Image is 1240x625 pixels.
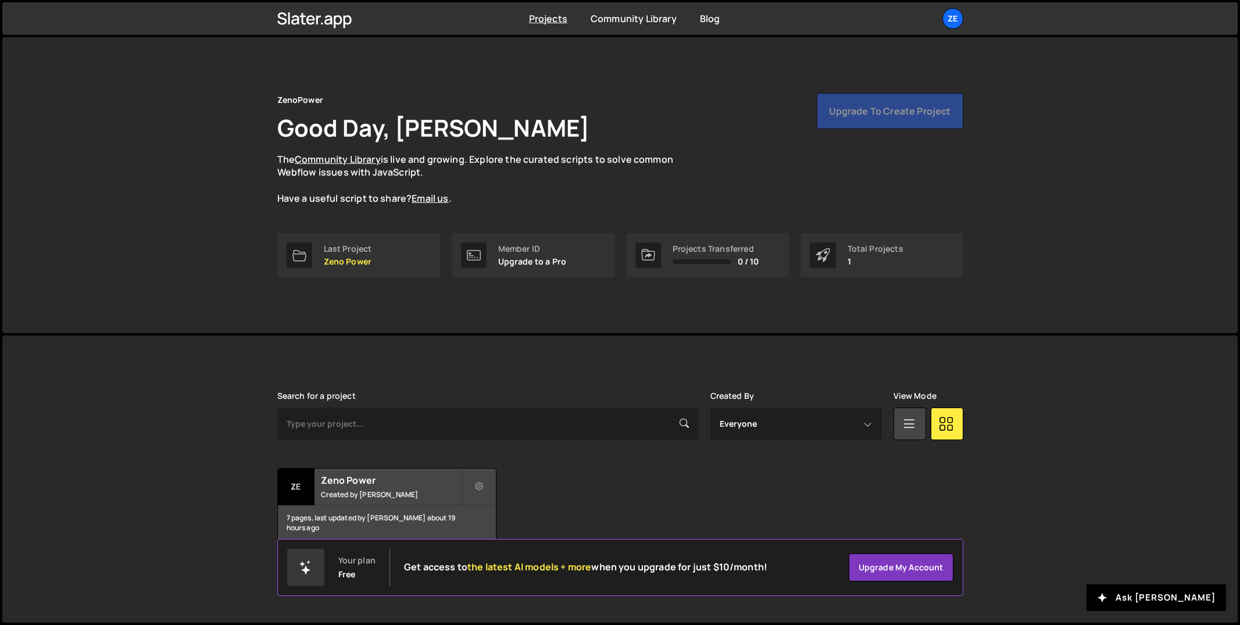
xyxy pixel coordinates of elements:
button: Ask [PERSON_NAME] [1087,584,1226,611]
a: Blog [700,12,720,25]
div: Ze [278,469,315,505]
div: 7 pages, last updated by [PERSON_NAME] about 19 hours ago [278,505,496,540]
input: Type your project... [277,408,699,440]
a: Projects [529,12,567,25]
div: Last Project [324,244,372,253]
p: Upgrade to a Pro [498,257,567,266]
label: View Mode [894,391,937,401]
p: The is live and growing. Explore the curated scripts to solve common Webflow issues with JavaScri... [277,153,696,205]
a: Community Library [295,153,381,166]
div: Projects Transferred [673,244,759,253]
label: Created By [710,391,755,401]
h2: Zeno Power [321,474,461,487]
a: Upgrade my account [849,553,953,581]
div: Your plan [338,556,376,565]
span: the latest AI models + more [467,560,591,573]
div: Free [338,570,356,579]
a: Community Library [591,12,677,25]
a: Email us [412,192,448,205]
a: Ze Zeno Power Created by [PERSON_NAME] 7 pages, last updated by [PERSON_NAME] about 19 hours ago [277,468,496,541]
h1: Good Day, [PERSON_NAME] [277,112,590,144]
span: 0 / 10 [738,257,759,266]
div: Total Projects [848,244,903,253]
h2: Get access to when you upgrade for just $10/month! [404,562,767,573]
div: Member ID [498,244,567,253]
p: Zeno Power [324,257,372,266]
label: Search for a project [277,391,356,401]
div: ZenoPower [277,93,323,107]
a: Last Project Zeno Power [277,233,440,277]
p: 1 [848,257,903,266]
a: Ze [942,8,963,29]
small: Created by [PERSON_NAME] [321,490,461,499]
